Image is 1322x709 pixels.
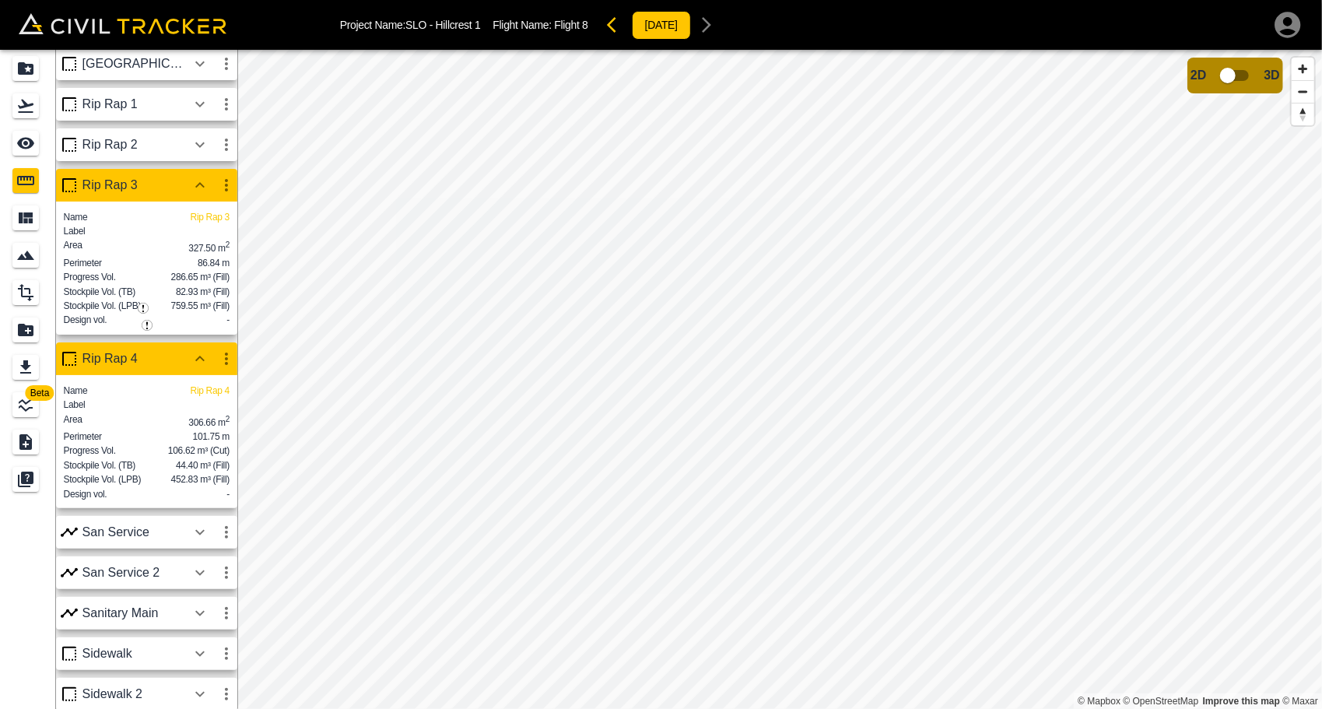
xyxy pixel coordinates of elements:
[237,50,1322,709] canvas: Map
[1264,68,1280,82] span: 3D
[1191,68,1206,82] span: 2D
[632,11,691,40] button: [DATE]
[1292,80,1314,103] button: Zoom out
[1292,58,1314,80] button: Zoom in
[1292,103,1314,125] button: Reset bearing to north
[1078,696,1120,707] a: Mapbox
[1124,696,1199,707] a: OpenStreetMap
[1282,696,1318,707] a: Maxar
[493,19,587,31] p: Flight Name:
[340,19,481,31] p: Project Name: SLO - Hillcrest 1
[554,19,587,31] span: Flight 8
[1203,696,1280,707] a: Map feedback
[19,13,226,35] img: Civil Tracker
